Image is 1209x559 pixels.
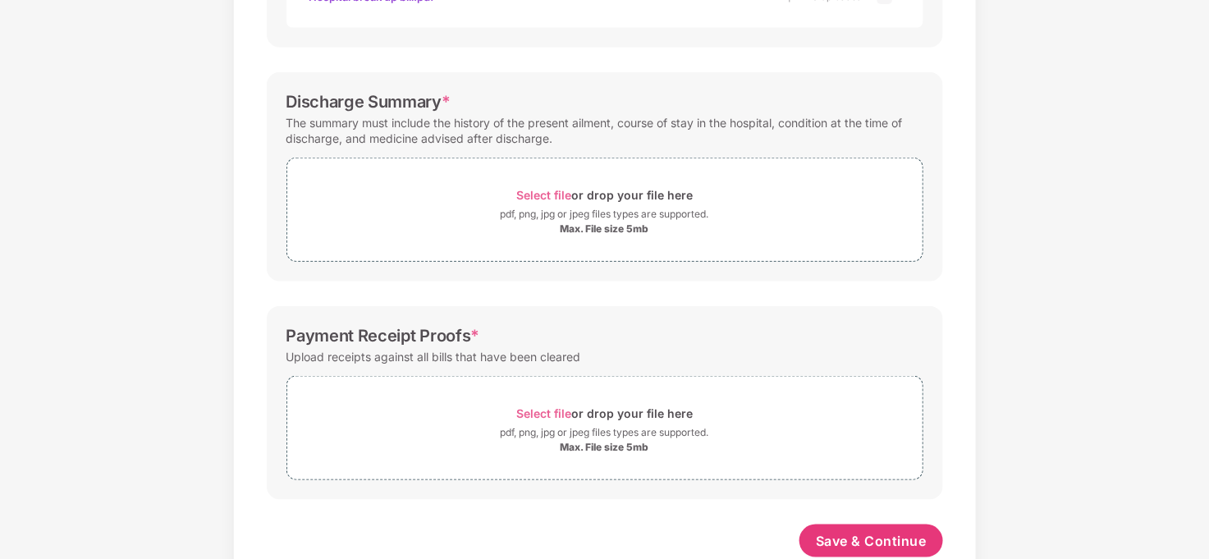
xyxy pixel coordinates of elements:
button: Save & Continue [799,525,943,557]
div: Payment Receipt Proofs [286,326,480,346]
div: Discharge Summary [286,92,451,112]
div: The summary must include the history of the present ailment, course of stay in the hospital, cond... [286,112,923,149]
span: Select file [516,406,571,420]
div: or drop your file here [516,402,693,424]
span: Select file [516,188,571,202]
span: Save & Continue [816,532,927,550]
div: or drop your file here [516,184,693,206]
div: Max. File size 5mb [561,222,649,236]
div: Max. File size 5mb [561,441,649,454]
div: pdf, png, jpg or jpeg files types are supported. [501,206,709,222]
div: pdf, png, jpg or jpeg files types are supported. [501,424,709,441]
span: Select fileor drop your file herepdf, png, jpg or jpeg files types are supported.Max. File size 5mb [287,171,923,249]
span: Select fileor drop your file herepdf, png, jpg or jpeg files types are supported.Max. File size 5mb [287,389,923,467]
div: Upload receipts against all bills that have been cleared [286,346,581,368]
